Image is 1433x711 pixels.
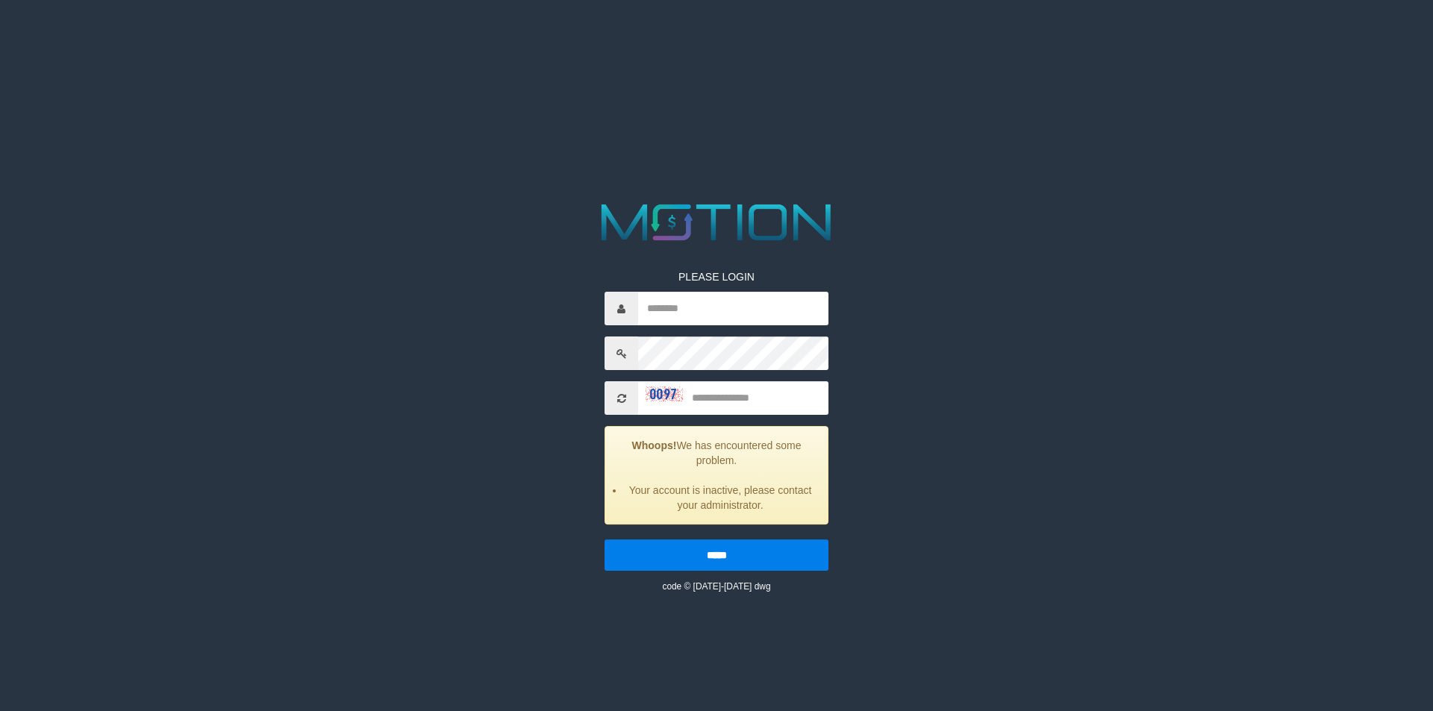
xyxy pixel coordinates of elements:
[605,426,828,524] div: We has encountered some problem.
[646,386,683,401] img: captcha
[591,198,842,247] img: MOTION_logo.png
[605,269,828,284] p: PLEASE LOGIN
[662,581,770,592] small: code © [DATE]-[DATE] dwg
[624,483,817,513] li: Your account is inactive, please contact your administrator.
[632,439,677,451] strong: Whoops!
